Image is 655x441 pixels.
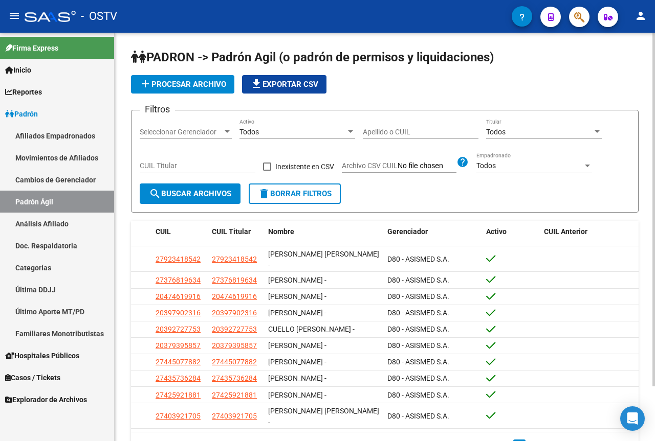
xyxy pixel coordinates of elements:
div: Open Intercom Messenger [620,406,645,431]
span: 27425921881 [156,391,201,399]
span: Todos [486,128,506,136]
span: 27376819634 [156,276,201,284]
span: 27445077882 [156,358,201,366]
span: D80 - ASISMED S.A. [387,292,449,300]
span: Firma Express [5,42,58,54]
span: Casos / Tickets [5,372,60,383]
span: [PERSON_NAME] - [268,341,326,350]
span: 20397902316 [212,309,257,317]
button: Borrar Filtros [249,183,341,204]
span: Todos [476,161,496,170]
span: Hospitales Públicos [5,350,79,361]
span: D80 - ASISMED S.A. [387,391,449,399]
span: 27425921881 [212,391,257,399]
span: 20392727753 [212,325,257,333]
span: [PERSON_NAME] - [268,358,326,366]
span: 20392727753 [156,325,201,333]
span: Explorador de Archivos [5,394,87,405]
span: Seleccionar Gerenciador [140,128,223,136]
span: D80 - ASISMED S.A. [387,358,449,366]
span: 27435736284 [156,374,201,382]
datatable-header-cell: Nombre [264,221,383,243]
datatable-header-cell: Gerenciador [383,221,482,243]
span: Buscar Archivos [149,189,231,198]
span: 27445077882 [212,358,257,366]
span: [PERSON_NAME] [PERSON_NAME] - [268,407,379,427]
span: 27923418542 [156,255,201,263]
span: CUIL Anterior [544,227,587,236]
span: [PERSON_NAME] - [268,391,326,399]
span: 27435736284 [212,374,257,382]
span: Exportar CSV [250,80,318,89]
span: [PERSON_NAME] - [268,309,326,317]
mat-icon: search [149,188,161,200]
span: Inicio [5,64,31,76]
mat-icon: help [456,156,469,168]
span: CUIL [156,227,171,236]
span: 27923418542 [212,255,257,263]
span: D80 - ASISMED S.A. [387,255,449,263]
span: 27376819634 [212,276,257,284]
span: D80 - ASISMED S.A. [387,341,449,350]
span: CUELLO [PERSON_NAME] - [268,325,355,333]
mat-icon: file_download [250,78,263,90]
span: Inexistente en CSV [275,160,334,173]
span: PADRON -> Padrón Agil (o padrón de permisos y liquidaciones) [131,50,494,64]
span: Todos [239,128,259,136]
span: Gerenciador [387,227,428,236]
span: 27403921705 [156,412,201,420]
button: Exportar CSV [242,75,326,94]
input: Archivo CSV CUIL [398,161,456,171]
span: D80 - ASISMED S.A. [387,374,449,382]
span: 20397902316 [156,309,201,317]
span: Padrón [5,108,38,120]
span: 20379395857 [212,341,257,350]
span: [PERSON_NAME] - [268,374,326,382]
span: Nombre [268,227,294,236]
span: - OSTV [81,5,117,28]
datatable-header-cell: CUIL Titular [208,221,264,243]
span: [PERSON_NAME] - [268,276,326,284]
h3: Filtros [140,102,175,117]
datatable-header-cell: CUIL Anterior [540,221,639,243]
span: [PERSON_NAME] [PERSON_NAME] - [268,250,379,270]
datatable-header-cell: Activo [482,221,540,243]
span: D80 - ASISMED S.A. [387,309,449,317]
span: D80 - ASISMED S.A. [387,412,449,420]
mat-icon: add [139,78,151,90]
span: [PERSON_NAME] - [268,292,326,300]
mat-icon: menu [8,10,20,22]
span: Borrar Filtros [258,189,332,198]
span: Procesar archivo [139,80,226,89]
span: 20474619916 [212,292,257,300]
span: CUIL Titular [212,227,251,236]
span: Reportes [5,86,42,98]
button: Buscar Archivos [140,183,241,204]
span: D80 - ASISMED S.A. [387,276,449,284]
span: 20379395857 [156,341,201,350]
span: Archivo CSV CUIL [342,161,398,170]
span: 27403921705 [212,412,257,420]
span: Activo [486,227,507,236]
button: Procesar archivo [131,75,234,94]
mat-icon: person [635,10,647,22]
mat-icon: delete [258,188,270,200]
span: D80 - ASISMED S.A. [387,325,449,333]
datatable-header-cell: CUIL [151,221,208,243]
span: 20474619916 [156,292,201,300]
